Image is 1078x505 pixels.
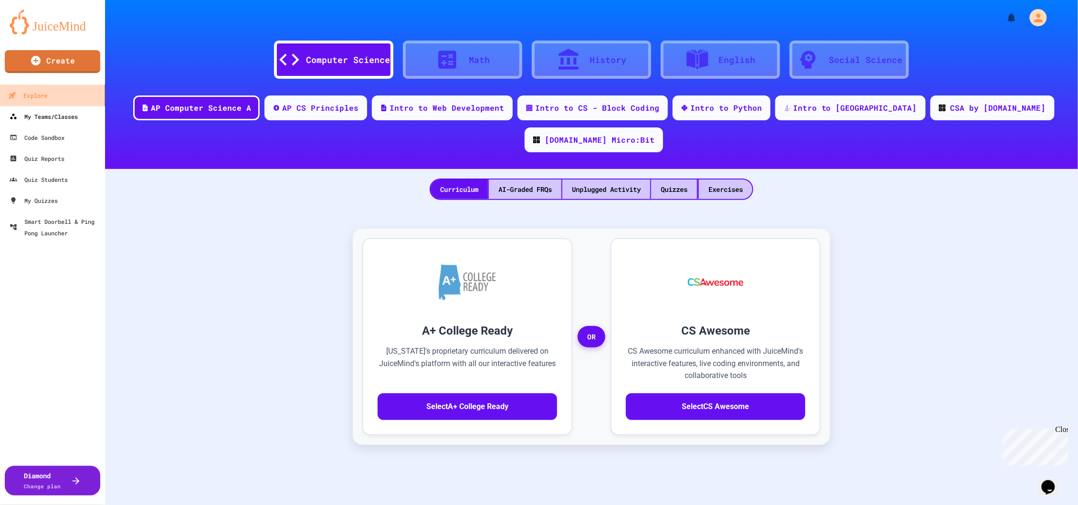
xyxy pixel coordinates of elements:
[10,111,78,122] div: My Teams/Classes
[378,322,557,339] h3: A+ College Ready
[545,134,655,146] div: [DOMAIN_NAME] Micro:Bit
[5,50,100,73] a: Create
[378,345,557,382] p: [US_STATE]'s proprietary curriculum delivered on JuiceMind's platform with all our interactive fe...
[1020,7,1049,29] div: My Account
[10,10,95,34] img: logo-orange.svg
[10,174,68,185] div: Quiz Students
[999,425,1068,466] iframe: chat widget
[590,53,627,66] div: History
[719,53,756,66] div: English
[10,216,101,239] div: Smart Doorbell & Ping Pong Launcher
[5,466,100,495] button: DiamondChange plan
[390,102,504,114] div: Intro to Web Development
[626,322,805,339] h3: CS Awesome
[24,471,61,491] div: Diamond
[431,179,488,199] div: Curriculum
[439,264,496,300] img: A+ College Ready
[489,179,561,199] div: AI-Graded FRQs
[626,345,805,382] p: CS Awesome curriculum enhanced with JuiceMind's interactive features, live coding environments, a...
[793,102,917,114] div: Intro to [GEOGRAPHIC_DATA]
[829,53,903,66] div: Social Science
[988,10,1020,26] div: My Notifications
[699,179,752,199] div: Exercises
[8,90,47,102] div: Explore
[282,102,359,114] div: AP CS Principles
[939,105,946,111] img: CODE_logo_RGB.png
[533,137,540,143] img: CODE_logo_RGB.png
[626,393,805,420] button: SelectCS Awesome
[10,132,64,143] div: Code Sandbox
[690,102,762,114] div: Intro to Python
[1038,467,1068,495] iframe: chat widget
[378,393,557,420] button: SelectA+ College Ready
[951,102,1046,114] div: CSA by [DOMAIN_NAME]
[562,179,650,199] div: Unplugged Activity
[469,53,490,66] div: Math
[306,53,390,66] div: Computer Science
[24,483,61,490] span: Change plan
[4,4,66,61] div: Chat with us now!Close
[678,253,753,311] img: CS Awesome
[578,326,605,348] span: OR
[651,179,697,199] div: Quizzes
[10,153,64,164] div: Quiz Reports
[151,102,251,114] div: AP Computer Science A
[10,195,58,206] div: My Quizzes
[535,102,659,114] div: Intro to CS - Block Coding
